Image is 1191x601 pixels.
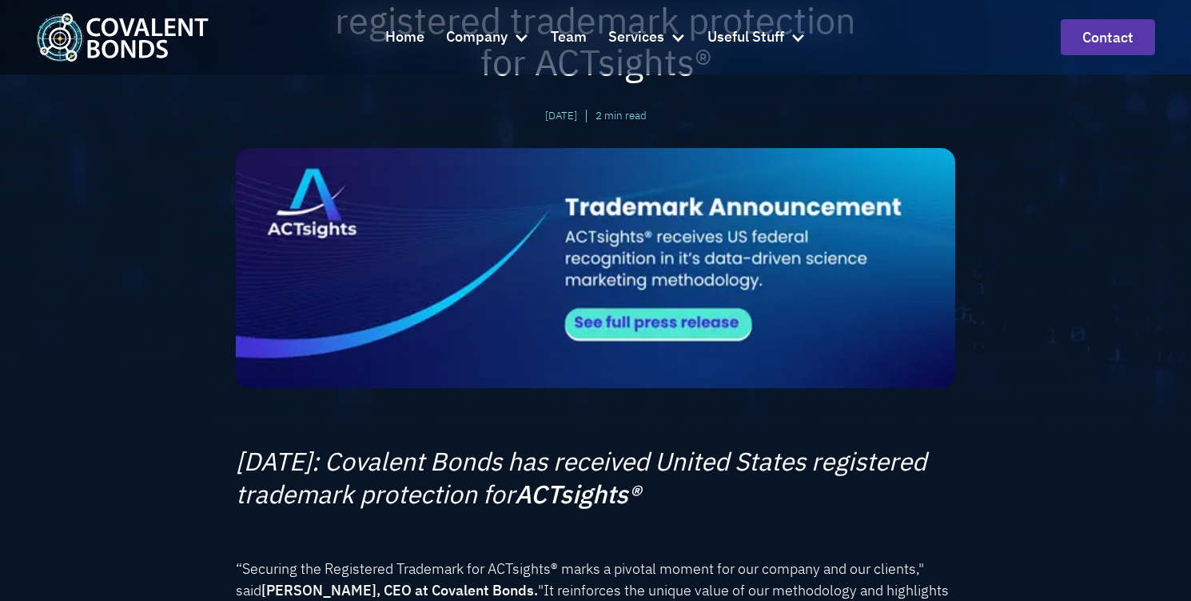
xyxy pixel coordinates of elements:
div: Services [608,26,664,49]
div: [DATE] [545,107,577,123]
div: Company [446,26,508,49]
div: Useful Stuff [707,16,806,59]
em: [DATE]: Covalent Bonds has received United States registered trademark protection for [236,445,926,511]
div: Team [551,26,587,49]
a: Home [385,16,424,59]
img: Covalent Bonds White / Teal Logo [36,13,209,62]
div: Home [385,26,424,49]
img: Covalent Bonds received United States registered trademark protection for ACTsights® [236,148,955,388]
div: Services [608,16,686,59]
a: home [36,13,209,62]
div: 2 min read [595,107,647,123]
a: Team [551,16,587,59]
strong: [PERSON_NAME], CEO at Covalent Bonds. [261,581,538,599]
p: ‍ [236,522,955,543]
em: ACTsights® [515,478,640,511]
div: Company [446,16,529,59]
iframe: Chat Widget [903,415,1191,601]
a: contact [1061,19,1155,55]
div: Useful Stuff [707,26,784,49]
div: | [584,105,588,126]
